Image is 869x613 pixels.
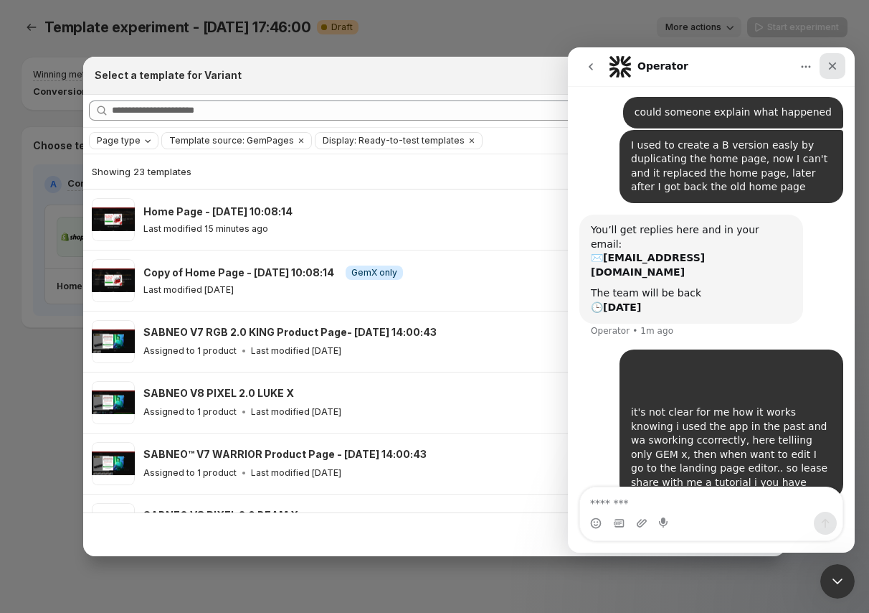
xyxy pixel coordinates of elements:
[143,508,298,523] h3: SABNEO V8 PIXEL 2.0 BEAM X
[251,345,341,357] p: Last modified [DATE]
[568,47,855,553] iframe: Intercom live chat
[294,133,308,149] button: Clear
[351,267,397,279] span: GemX only
[92,166,191,177] span: Showing 23 templates
[251,467,341,479] p: Last modified [DATE]
[143,345,237,357] p: Assigned to 1 product
[143,223,268,235] p: Last modified 15 minutes ago
[315,133,465,149] button: Display: Ready-to-test templates
[97,135,141,146] span: Page type
[95,68,242,83] h2: Select a template for Variant
[323,135,465,146] span: Display: Ready-to-test templates
[143,467,237,479] p: Assigned to 1 product
[162,133,294,149] button: Template source: GemPages
[169,135,294,146] span: Template source: GemPages
[143,447,427,462] h3: SABNEO™ V7 WARRIOR Product Page - [DATE] 14:00:43
[143,205,293,219] h3: Home Page - [DATE] 10:08:14
[465,133,479,149] button: Clear
[143,325,437,340] h3: SABNEO V7 RGB 2.0 KING Product Page- [DATE] 14:00:43
[143,386,294,401] h3: SABNEO V8 PIXEL 2.0 LUKE X
[251,406,341,418] p: Last modified [DATE]
[143,284,234,296] p: Last modified [DATE]
[143,266,334,280] h3: Copy of Home Page - [DATE] 10:08:14
[90,133,158,149] button: Page type
[143,406,237,418] p: Assigned to 1 product
[820,564,855,599] iframe: Intercom live chat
